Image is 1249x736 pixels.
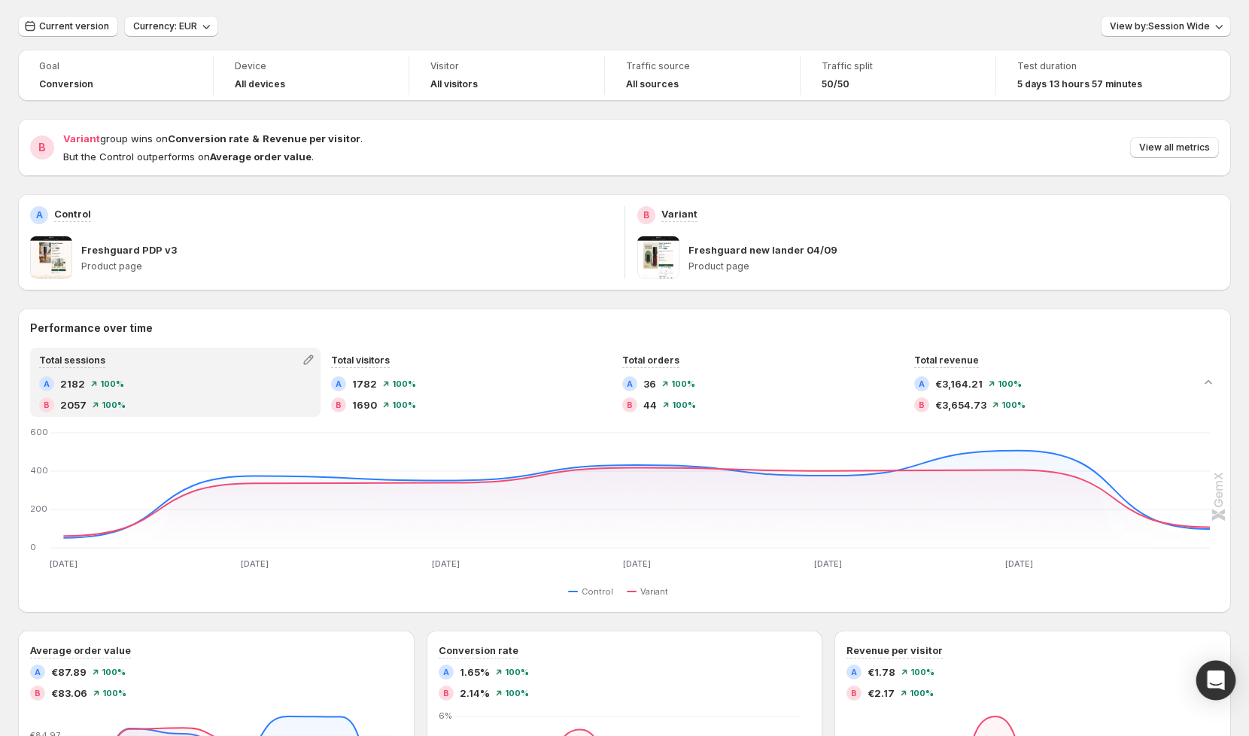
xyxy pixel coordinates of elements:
span: 44 [643,397,657,412]
h2: B [643,209,649,221]
span: 1.65% [460,665,490,680]
span: €1.78 [868,665,895,680]
span: Current version [39,20,109,32]
span: 2057 [60,397,87,412]
p: Freshguard PDP v3 [81,242,177,257]
span: Conversion [39,78,93,90]
span: Test duration [1017,60,1171,72]
h3: Average order value [30,643,131,658]
a: VisitorAll visitors [430,59,583,92]
span: group wins on . [63,132,363,144]
p: Control [54,206,91,221]
text: [DATE] [432,558,460,569]
span: 100 % [910,689,934,698]
span: 36 [643,376,656,391]
span: 100 % [102,400,126,409]
span: 2182 [60,376,85,391]
span: But the Control outperforms on . [63,151,314,163]
p: Freshguard new lander 04/09 [688,242,837,257]
button: Variant [627,582,674,601]
span: 100 % [1001,400,1026,409]
p: Product page [81,260,612,272]
span: €3,654.73 [935,397,986,412]
h2: A [336,379,342,388]
img: Freshguard new lander 04/09 [637,236,679,278]
span: View by: Session Wide [1110,20,1210,32]
h4: All devices [235,78,285,90]
strong: & [252,132,260,144]
a: Traffic split50/50 [822,59,974,92]
text: [DATE] [1005,558,1033,569]
div: Open Intercom Messenger [1196,661,1236,701]
h2: B [919,400,925,409]
span: Traffic split [822,60,974,72]
a: DeviceAll devices [235,59,387,92]
span: Total visitors [331,354,390,366]
h2: A [36,209,43,221]
p: Product page [688,260,1220,272]
span: Device [235,60,387,72]
h2: B [35,689,41,698]
strong: Conversion rate [168,132,249,144]
text: 6% [439,710,452,721]
span: 100 % [671,379,695,388]
button: Current version [18,16,118,37]
a: Traffic sourceAll sources [626,59,779,92]
span: 50/50 [822,78,849,90]
span: Traffic source [626,60,779,72]
span: 2.14% [460,686,490,701]
h2: A [44,379,50,388]
text: 200 [30,503,47,514]
span: Currency: EUR [133,20,197,32]
span: 1690 [352,397,377,412]
button: Control [568,582,619,601]
strong: Revenue per visitor [263,132,360,144]
span: Goal [39,60,192,72]
span: 100 % [910,668,934,677]
span: 100 % [672,400,696,409]
span: 5 days 13 hours 57 minutes [1017,78,1142,90]
h2: B [851,689,857,698]
span: View all metrics [1139,141,1210,154]
span: 100 % [100,379,124,388]
p: Variant [661,206,697,221]
text: 0 [30,542,36,552]
span: Total revenue [914,354,979,366]
h2: A [919,379,925,388]
text: [DATE] [50,558,77,569]
h2: B [44,400,50,409]
a: GoalConversion [39,59,192,92]
span: Control [582,585,613,598]
span: €2.17 [868,686,895,701]
h2: B [627,400,633,409]
span: 100 % [392,379,416,388]
h2: B [336,400,342,409]
text: [DATE] [241,558,269,569]
span: Total orders [622,354,679,366]
img: Freshguard PDP v3 [30,236,72,278]
span: 1782 [352,376,377,391]
h2: Performance over time [30,321,1219,336]
h2: A [627,379,633,388]
h2: A [443,668,449,677]
button: View all metrics [1130,137,1219,158]
span: Visitor [430,60,583,72]
h4: All sources [626,78,679,90]
span: Variant [640,585,668,598]
span: €3,164.21 [935,376,983,391]
h3: Conversion rate [439,643,518,658]
h3: Revenue per visitor [846,643,943,658]
span: 100 % [102,689,126,698]
h2: A [851,668,857,677]
text: [DATE] [814,558,842,569]
button: View by:Session Wide [1101,16,1231,37]
h2: B [38,140,46,155]
h4: All visitors [430,78,478,90]
button: Currency: EUR [124,16,218,37]
span: 100 % [505,689,529,698]
button: Collapse chart [1198,372,1219,393]
a: Test duration5 days 13 hours 57 minutes [1017,59,1171,92]
span: 100 % [392,400,416,409]
span: 100 % [505,668,529,677]
text: [DATE] [623,558,651,569]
